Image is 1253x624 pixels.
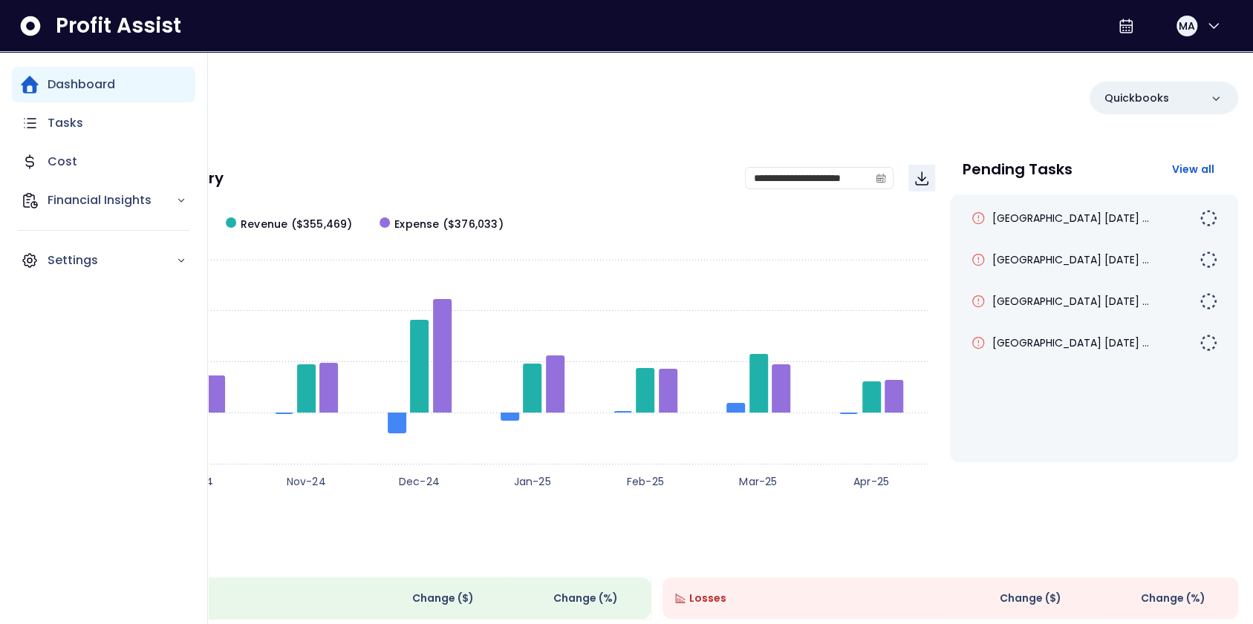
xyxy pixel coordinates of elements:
span: Change (%) [1141,591,1205,606]
span: Change (%) [553,591,618,606]
p: Dashboard [48,76,115,93]
span: Expense ($376,033) [394,217,504,232]
text: Jan-25 [513,474,550,489]
img: Not yet Started [1200,251,1217,269]
p: Cost [48,153,77,171]
img: Not yet Started [1200,334,1217,352]
span: Losses [689,591,726,606]
text: Feb-25 [627,474,664,489]
text: Nov-24 [287,474,326,489]
text: Dec-24 [399,474,440,489]
span: View all [1171,162,1214,177]
text: Apr-25 [853,474,889,489]
svg: calendar [876,173,886,183]
p: Settings [48,252,176,269]
text: Oct-24 [173,474,213,489]
p: Tasks [48,114,83,132]
span: [GEOGRAPHIC_DATA] [DATE] ... [992,294,1148,309]
p: Quickbooks [1104,91,1169,106]
span: [GEOGRAPHIC_DATA] [DATE] ... [992,211,1148,226]
text: Mar-25 [739,474,777,489]
p: Financial Insights [48,191,176,209]
p: Wins & Losses [74,545,1238,559]
span: [GEOGRAPHIC_DATA] [DATE] ... [992,335,1148,350]
span: Revenue ($355,469) [241,217,353,232]
img: Not yet Started [1200,292,1217,310]
span: MA [1179,19,1195,33]
span: Profit Assist [56,13,181,39]
img: Not yet Started [1200,209,1217,227]
span: [GEOGRAPHIC_DATA] [DATE] ... [992,252,1148,267]
span: Change ( $ ) [1000,591,1061,606]
p: Pending Tasks [962,162,1072,177]
button: View all [1159,156,1226,183]
span: Change ( $ ) [412,591,474,606]
button: Download [908,165,935,191]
